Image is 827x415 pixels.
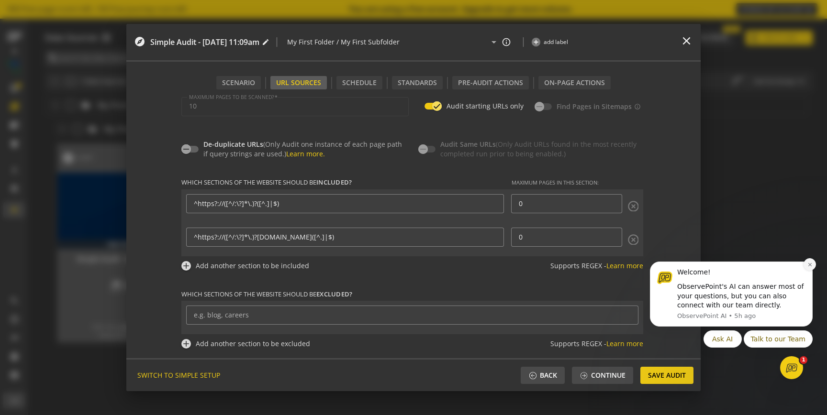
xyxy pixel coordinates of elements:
[194,311,631,319] input: e.g. blog, careers
[640,367,693,384] button: Save Audit
[181,339,191,349] mat-icon: add
[680,34,693,47] mat-icon: close
[636,250,827,384] iframe: Intercom notifications message
[203,140,263,149] span: De-duplicate URLs
[68,81,106,98] button: Quick reply: Ask AI
[436,140,643,159] label: (Only Audit URLs found in the most recently completed run prior to being enabled.)
[274,34,279,50] span: |
[508,179,619,186] span: Maximum pages in this section:
[150,29,269,55] audit-editor-header-name-control: Simple Audit - 10 October 2025 | 11:09am
[557,102,641,111] span: Find Pages in Sitemaps
[199,140,406,159] label: (Only Audit one instance of each page path if query strings are used.)
[627,233,638,245] mat-icon: highlight_off
[398,78,437,87] div: Standards
[316,178,352,187] span: included?
[134,367,224,384] button: SWITCH TO SIMPLE SETUP
[137,367,220,384] span: SWITCH TO SIMPLE SETUP
[550,339,643,349] div: Supports REGEX -
[800,356,807,364] span: 1
[279,29,511,55] op-folder-and-sub-folder-field: My First Folder / My First Subfolder
[442,101,524,111] label: Audit starting URLs only
[22,21,37,36] img: Profile image for ObservePoint AI
[262,38,269,46] mat-icon: edit
[550,261,643,271] div: Supports REGEX -
[42,18,170,28] div: Welcome!
[286,149,325,158] a: Learn more.
[606,261,643,270] a: Learn more
[540,367,557,384] span: Back
[591,367,626,384] span: Continue
[196,261,309,271] div: Add another section to be included
[181,178,508,187] span: Which sections of the website should be
[181,261,191,271] mat-icon: add
[627,200,638,211] mat-icon: highlight_off
[168,9,180,21] button: Dismiss notification
[108,81,177,98] button: Quick reply: Talk to our Team
[134,36,145,47] mat-icon: explore
[521,34,526,50] span: |
[488,36,499,48] mat-icon: arrow_drop_down
[502,37,511,47] mat-icon: info_outline
[222,78,255,87] div: Scenario
[14,81,177,98] div: Quick reply options
[531,37,568,47] button: add label
[521,367,565,384] button: Back
[342,78,377,87] div: Schedule
[606,339,643,348] a: Learn more
[42,33,170,61] div: ObservePoint's AI can answer most of your questions, but you can also connect with our team direc...
[316,290,353,299] span: excluded?
[440,140,496,149] span: Audit Same URLs
[458,78,523,87] div: Pre-audit Actions
[150,37,259,48] span: Simple Audit - [DATE] 11:09am
[181,290,643,299] span: Which sections of the website should be
[634,103,641,110] mat-icon: info_outline
[544,78,605,87] div: On-Page Actions
[42,18,170,60] div: Message content
[572,367,633,384] button: Continue
[780,356,803,379] iframe: Intercom live chat
[196,339,310,349] div: Add another section to be excluded
[276,78,321,87] div: URL Sources
[42,62,170,71] p: Message from ObservePoint AI, sent 5h ago
[531,37,541,47] mat-icon: add_circle
[189,93,274,100] mat-label: MAXIMUM PAGES TO BE SCANNED?
[287,36,488,48] input: Select or create new folder/sub-folder
[544,38,568,46] span: add label
[14,12,177,77] div: message notification from ObservePoint AI, 5h ago. Welcome! ObservePoint's AI can answer most of ...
